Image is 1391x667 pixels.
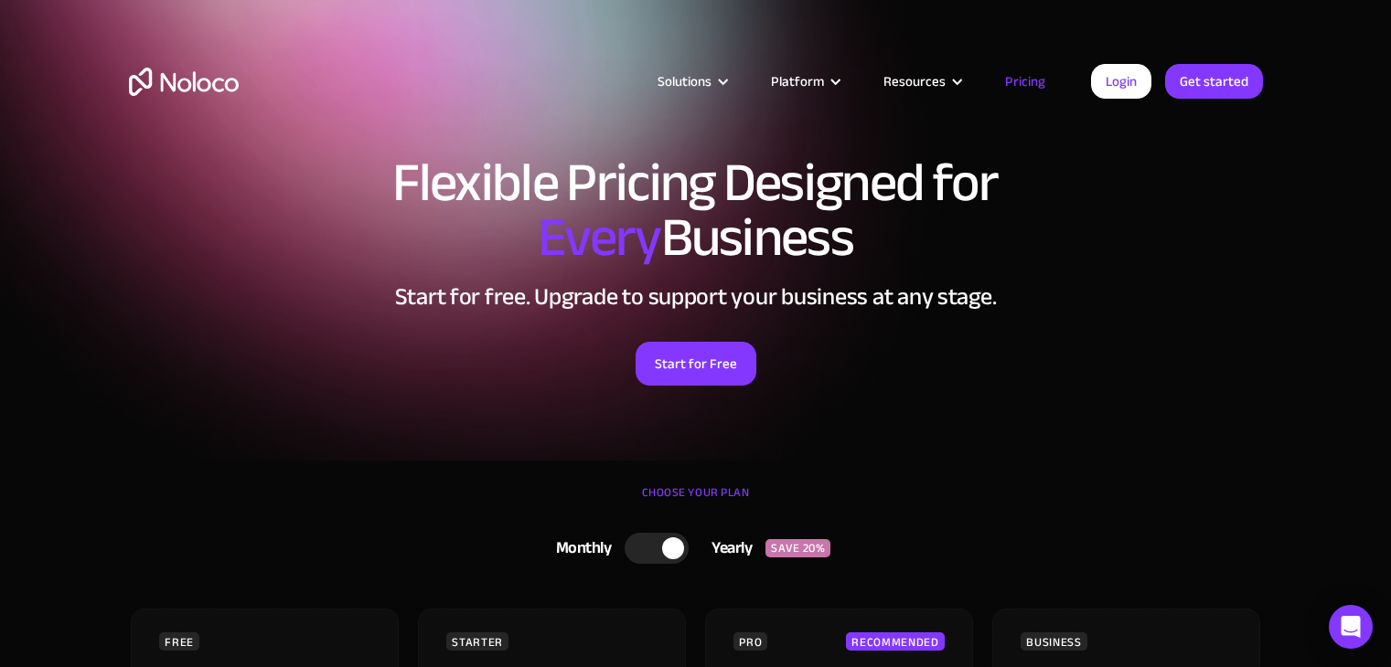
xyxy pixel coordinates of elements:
[861,69,982,93] div: Resources
[129,479,1263,524] div: CHOOSE YOUR PLAN
[159,632,199,651] div: FREE
[635,69,748,93] div: Solutions
[538,186,661,289] span: Every
[1165,64,1263,99] a: Get started
[129,283,1263,311] h2: Start for free. Upgrade to support your business at any stage.
[636,342,756,386] a: Start for Free
[771,69,824,93] div: Platform
[846,632,944,651] div: RECOMMENDED
[1091,64,1151,99] a: Login
[446,632,508,651] div: STARTER
[883,69,946,93] div: Resources
[689,535,765,562] div: Yearly
[1021,632,1086,651] div: BUSINESS
[658,69,712,93] div: Solutions
[982,69,1068,93] a: Pricing
[765,539,830,557] div: SAVE 20%
[129,68,239,96] a: home
[733,632,767,651] div: PRO
[533,535,626,562] div: Monthly
[1329,605,1373,649] div: Open Intercom Messenger
[748,69,861,93] div: Platform
[129,155,1263,265] h1: Flexible Pricing Designed for Business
